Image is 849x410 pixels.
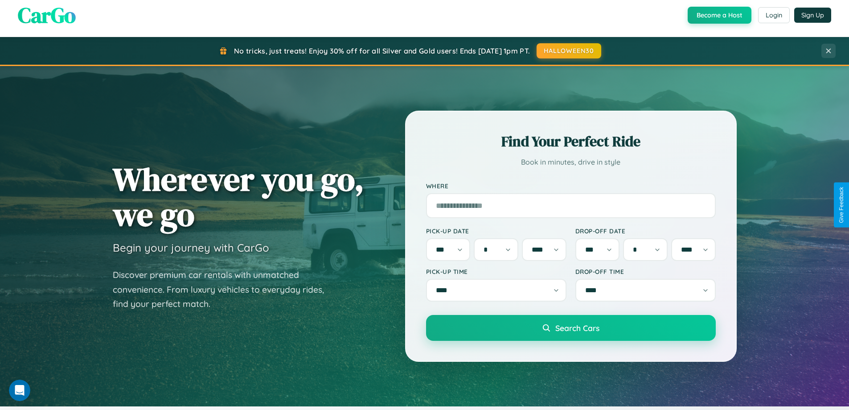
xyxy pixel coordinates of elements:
button: Become a Host [688,7,751,24]
span: Search Cars [555,323,599,333]
iframe: Intercom live chat [9,380,30,401]
label: Pick-up Time [426,268,566,275]
h2: Find Your Perfect Ride [426,132,716,151]
p: Discover premium car rentals with unmatched convenience. From luxury vehicles to everyday rides, ... [113,268,336,311]
h1: Wherever you go, we go [113,162,364,232]
h3: Begin your journey with CarGo [113,241,269,254]
label: Where [426,182,716,190]
button: Sign Up [794,8,831,23]
button: HALLOWEEN30 [537,43,601,58]
label: Drop-off Date [575,227,716,235]
button: Login [758,7,790,23]
label: Pick-up Date [426,227,566,235]
button: Search Cars [426,315,716,341]
p: Book in minutes, drive in style [426,156,716,169]
span: CarGo [18,0,76,30]
label: Drop-off Time [575,268,716,275]
span: No tricks, just treats! Enjoy 30% off for all Silver and Gold users! Ends [DATE] 1pm PT. [234,46,530,55]
div: Give Feedback [838,187,845,223]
